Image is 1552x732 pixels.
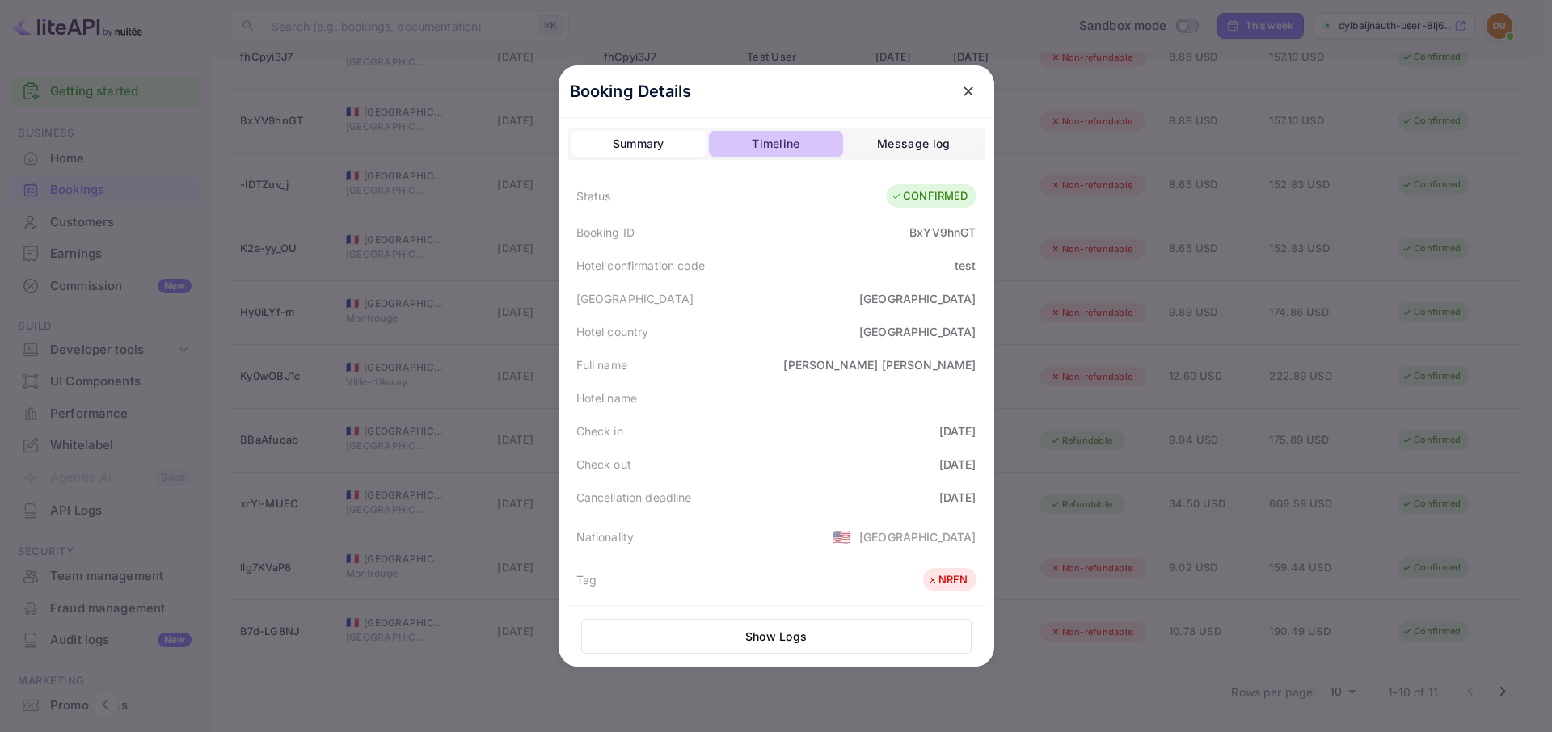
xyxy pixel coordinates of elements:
div: [DATE] [939,489,976,506]
div: Summary [613,134,664,154]
button: Show Logs [581,619,972,654]
div: [DATE] [939,423,976,440]
div: CONFIRMED [891,188,968,204]
span: United States [833,522,851,551]
div: Check out [576,456,631,473]
button: close [954,77,983,106]
div: [GEOGRAPHIC_DATA] [859,290,976,307]
div: [GEOGRAPHIC_DATA] [576,290,694,307]
div: NRFN [927,572,968,588]
div: Hotel country [576,323,649,340]
div: [PERSON_NAME] [PERSON_NAME] [783,356,976,373]
p: Booking Details [570,79,692,103]
div: [GEOGRAPHIC_DATA] [859,528,976,545]
div: Full name [576,356,627,373]
button: Message log [846,131,981,157]
div: [DATE] [939,456,976,473]
div: Booking ID [576,224,635,241]
div: Timeline [752,134,799,154]
div: Message log [877,134,950,154]
div: Check in [576,423,623,440]
div: Nationality [576,528,635,545]
div: BxYV9hnGT [909,224,976,241]
button: Summary [571,131,706,157]
div: Tag [576,571,597,588]
div: test [955,257,976,274]
div: Cancellation deadline [576,489,692,506]
button: Timeline [709,131,843,157]
div: Status [576,187,611,204]
div: Hotel name [576,389,638,406]
div: Hotel confirmation code [576,257,705,274]
div: [GEOGRAPHIC_DATA] [859,323,976,340]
